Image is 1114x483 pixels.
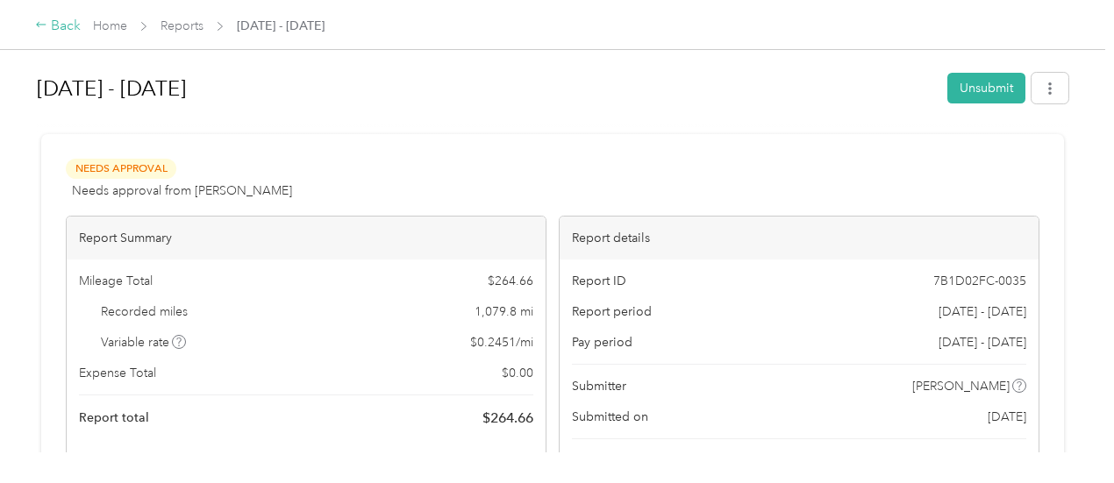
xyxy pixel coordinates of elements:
span: Expense Total [79,364,156,382]
span: $ 0.2451 / mi [470,333,533,352]
span: 7B1D02FC-0035 [933,272,1026,290]
span: Recorded miles [101,302,188,321]
span: Report total [79,408,149,427]
span: Variable rate [101,333,187,352]
span: Submitter [572,377,626,395]
span: [PERSON_NAME] [926,451,1024,470]
div: Report details [560,217,1039,259]
button: Unsubmit [947,73,1025,103]
span: [DATE] [988,408,1026,426]
span: Submitted on [572,408,648,426]
span: Mileage Total [79,272,153,290]
span: Needs approval from [PERSON_NAME] [72,181,292,200]
a: Reports [161,18,204,33]
span: 1,079.8 mi [475,302,533,321]
span: $ 264.66 [488,272,533,290]
span: [DATE] - [DATE] [939,302,1026,321]
span: Report ID [572,272,626,290]
span: Report period [572,302,652,321]
div: Report Summary [67,217,546,259]
span: [DATE] - [DATE] [237,17,325,35]
iframe: Everlance-gr Chat Button Frame [1016,385,1114,483]
span: Approvers [572,451,632,470]
span: [DATE] - [DATE] [939,333,1026,352]
span: $ 264.66 [482,408,533,429]
h1: Sep 1 - 30, 2025 [37,67,935,110]
div: Back [35,16,81,37]
span: Needs Approval [66,159,176,179]
span: $ 0.00 [502,364,533,382]
a: Home [93,18,127,33]
span: [PERSON_NAME] [912,377,1010,395]
span: Pay period [572,333,632,352]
